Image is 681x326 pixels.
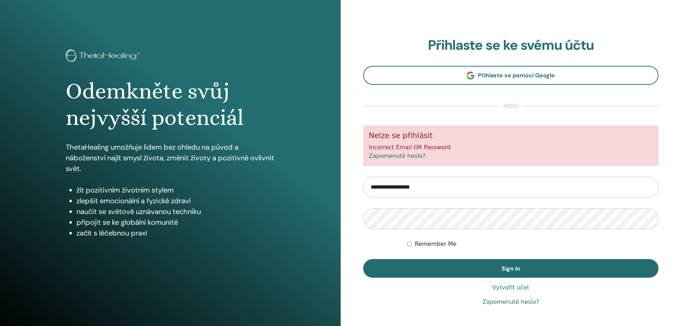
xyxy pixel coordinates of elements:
[500,102,522,111] span: nebo
[407,240,658,248] div: Keep me authenticated indefinitely or until I manually logout
[77,228,275,238] li: začít s léčebnou praxí
[415,240,457,248] label: Remember Me
[363,126,659,166] div: Incorrect Email OR Password
[492,283,529,292] a: Vytvořit účet
[478,72,555,79] span: Přihlaste se pomocí Google
[363,37,659,54] h2: Přihlaste se ke svému účtu
[369,131,653,140] h5: Nelze se přihlásit
[363,66,659,85] a: Přihlaste se pomocí Google
[77,217,275,228] li: připojit se ke globální komunitě
[482,298,539,306] a: Zapomenuté heslo?
[77,206,275,217] li: naučit se světově uznávanou techniku
[502,265,520,272] span: Sign In
[77,195,275,206] li: zlepšit emocionální a fyzické zdraví
[369,152,426,159] a: Zapomenuté heslo?
[363,259,659,278] button: Sign In
[66,142,275,174] p: ThetaHealing umožňuje lidem bez ohledu na původ a náboženství najít smysl života, změnit životy a...
[77,185,275,195] li: žít pozitivním životním stylem
[66,78,275,131] h1: Odemkněte svůj nejvyšší potenciál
